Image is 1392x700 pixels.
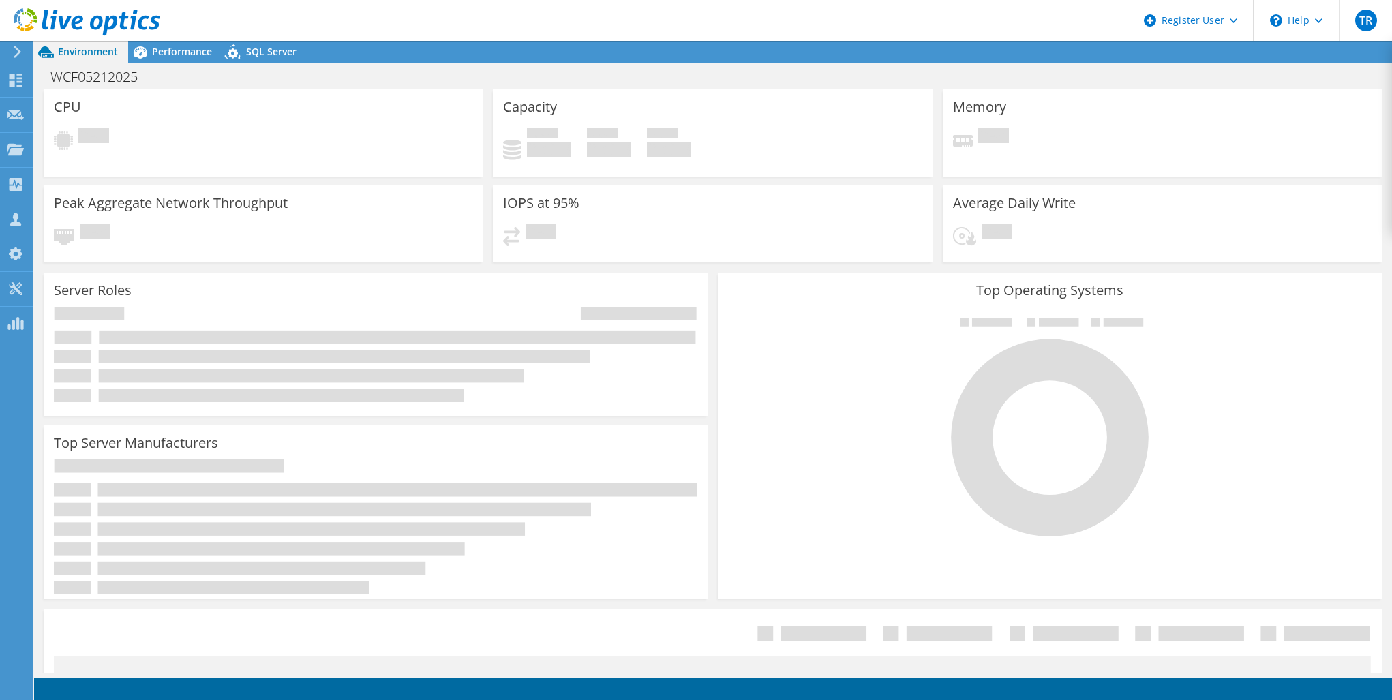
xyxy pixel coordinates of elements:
span: Used [527,128,558,142]
h3: CPU [54,100,81,115]
span: Environment [58,45,118,58]
span: SQL Server [246,45,297,58]
h3: IOPS at 95% [503,196,579,211]
h4: 0 GiB [587,142,631,157]
h4: 0 GiB [647,142,691,157]
h3: Server Roles [54,283,132,298]
h3: Top Server Manufacturers [54,436,218,451]
span: Pending [978,128,1009,147]
span: Pending [982,224,1012,243]
h1: WCF05212025 [44,70,159,85]
h3: Average Daily Write [953,196,1076,211]
h4: 0 GiB [527,142,571,157]
svg: \n [1270,14,1282,27]
span: Total [647,128,678,142]
span: Performance [152,45,212,58]
h3: Peak Aggregate Network Throughput [54,196,288,211]
h3: Capacity [503,100,557,115]
span: TR [1355,10,1377,31]
h3: Top Operating Systems [728,283,1372,298]
h3: Memory [953,100,1006,115]
span: Pending [78,128,109,147]
span: Pending [80,224,110,243]
span: Free [587,128,618,142]
span: Pending [526,224,556,243]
